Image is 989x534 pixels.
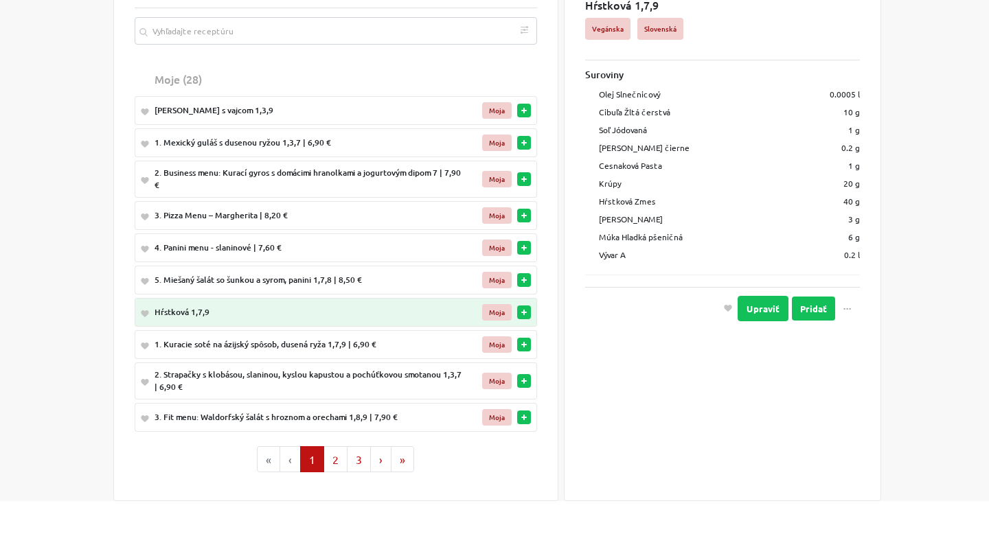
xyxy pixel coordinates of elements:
div: Moja [482,373,512,389]
button: Go to page 2 [323,446,348,472]
div: 10 g [805,106,860,118]
div: 1. Kuracie soté na ázijský spôsob, dusená ryža 1,7,9 | 6,90 € [155,338,465,351]
div: Hŕstková Zmes [585,195,805,207]
div: Soľ Jódovaná [585,124,805,136]
div: 6 g [805,231,860,243]
button: Go to page 3 [347,446,371,472]
div: Vývar A [585,248,805,261]
li: Slovenská [637,18,683,40]
th: Actions [517,65,537,93]
div: Olej Slnečnicový [585,88,805,100]
button: Go to last page [391,446,414,472]
div: Krúpy [585,177,805,189]
div: Hŕstková 1,7,9 [155,306,465,318]
div: Cesnaková Pasta [585,159,805,172]
div: 1 g [805,159,860,172]
h5: Suroviny [585,69,861,81]
div: Moja [482,304,512,321]
span: ... [843,301,852,311]
ul: Pagination [135,446,537,472]
div: Moja [482,240,512,256]
div: Moja [482,409,512,426]
button: Upraviť [738,296,788,321]
div: 3. Pizza Menu – Margherita | 8,20 € [155,209,465,222]
div: 20 g [805,177,860,189]
div: 0.2 g [805,141,860,154]
div: 4. Panini menu - slaninové | 7,60 € [155,242,465,254]
div: Moja [482,135,512,151]
div: [PERSON_NAME] s vajcom 1,3,9 [155,104,465,117]
th: Moje (28) [149,65,470,93]
button: Filter receptúr [515,21,533,39]
div: 1. Mexický guláš s dusenou ryžou 1,3,7 | 6,90 € [155,137,465,149]
button: ... [835,299,860,318]
div: 40 g [805,195,860,207]
div: Múka Hladká pšeničná [585,231,805,243]
th: Liked [135,65,149,93]
div: 2. Strapačky s klobásou, slaninou, kyslou kapustou a pochúťkovou smotanou 1,3,7 | 6,90 € [155,369,465,393]
div: 5. Miešaný šalát so šunkou a syrom, panini 1,7,8 | 8,50 € [155,274,465,286]
div: 0.0005 l [805,88,860,100]
div: 1 g [805,124,860,136]
input: Vyhľadajte receptúru [135,17,537,45]
button: Go to next page [370,446,391,472]
li: Vegánska [585,18,630,40]
th: Owned [470,65,516,93]
button: Pridať [792,297,835,321]
div: [PERSON_NAME] čierne [585,141,805,154]
div: Cibuľa Žltá čerstvá [585,106,805,118]
div: 0.2 l [805,248,860,261]
button: Go to page 1 [300,446,324,472]
div: Moja [482,207,512,224]
div: 2. Business menu: Kurací gyros s domácimi hranolkami a jogurtovým dipom 7 | 7,90 € [155,167,465,191]
div: Moja [482,171,512,187]
div: 3. Fit menu: Waldorfský šalát s hroznom a orechami 1,8,9 | 7,90 € [155,411,465,423]
div: 3 g [805,213,860,225]
div: [PERSON_NAME] [585,213,805,225]
div: Moja [482,102,512,119]
div: Moja [482,272,512,288]
div: Moja [482,336,512,353]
